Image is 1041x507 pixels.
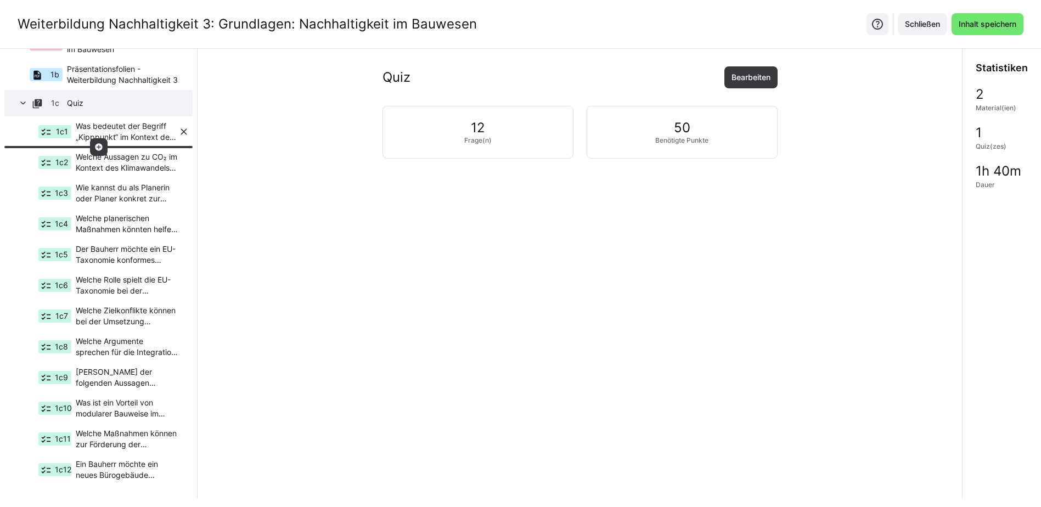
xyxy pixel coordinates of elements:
span: Was bedeutet der Begriff „Kipppunkt“ im Kontext des Klimawandels? [76,121,178,143]
span: [PERSON_NAME] der folgenden Aussagen beschreibt ein Beispiel für Kreislaufwirtschaft im Bauwesen? [76,367,178,388]
p: Frage(n) [464,136,492,145]
div: Weiterbildung Nachhaltigkeit 3: Grundlagen: Nachhaltigkeit im Bauwesen [18,16,477,32]
span: 1b [50,69,59,80]
span: Welche Maßnahmen können zur Förderung der Biodiversität auf Baugrundstücken beitragen? [76,428,178,450]
span: 1c12 [55,464,71,475]
span: Wie kannst du als Planerin oder Planer konkret zur Einhaltung der planetaren Grenzen beitragen? [76,182,178,204]
p: Benötigte Punkte [655,136,708,145]
span: Quiz(zes) [976,142,1006,151]
span: 1c9 [55,372,68,383]
span: 1c11 [55,433,71,444]
span: 1c1 [56,126,68,137]
h2: 12 [471,120,485,136]
span: 1c3 [55,188,68,199]
span: Welche planerischen Maßnahmen könnten helfen, ein Gebäude an den Klimawandel anzupassen? [76,213,178,235]
span: Schließen [903,19,942,30]
h2: Quiz [382,69,410,86]
span: 1c6 [55,280,68,291]
span: Material(ien) [976,104,1016,112]
button: Inhalt speichern [952,13,1023,35]
span: Inhalt speichern [957,19,1018,30]
span: Welche Argumente sprechen für die Integration von Ökobilanzen in die frühe Planungsphase? [76,336,178,358]
span: 1c7 [55,311,68,322]
h3: Statistiken [976,62,1028,74]
h2: 50 [674,120,690,136]
span: 1c8 [55,341,68,352]
span: Bearbeiten [730,72,772,83]
span: Der Bauherr möchte ein EU-Taxonomie konformes Gebäude, was muss in der Planung beachtet werden? (... [76,244,178,266]
span: 1c2 [55,157,68,168]
span: 1c4 [55,218,68,229]
span: Welche Rolle spielt die EU-Taxonomie bei der Finanzierung von Bauprojekten? [76,274,178,296]
span: Ein Bauherr möchte ein neues Bürogebäude errichten. Welche Argumente aus dem Vortrag könntest du ... [76,459,178,481]
span: 1c10 [55,403,72,414]
span: 1 [976,126,982,140]
span: 2 [976,87,984,102]
span: Quiz [67,98,178,109]
span: 1h 40m [976,164,1021,178]
span: 1c5 [55,249,68,260]
span: Dauer [976,181,995,189]
span: Welche Zielkonflikte können bei der Umsetzung nachhaltiger Bauprojekte entstehen? [76,305,178,327]
button: Bearbeiten [724,66,778,88]
button: Schließen [898,13,947,35]
span: Präsentationsfolien - Weiterbildung Nachhaltigkeit 3 [67,64,178,86]
span: 1c [51,98,59,109]
span: Was ist ein Vorteil von modularer Bauweise im Sinne der Kreislaufwirtschaft? [76,397,178,419]
span: Welche Aussagen zu CO₂ im Kontext des Klimawandels sind korrekt? [76,151,178,173]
